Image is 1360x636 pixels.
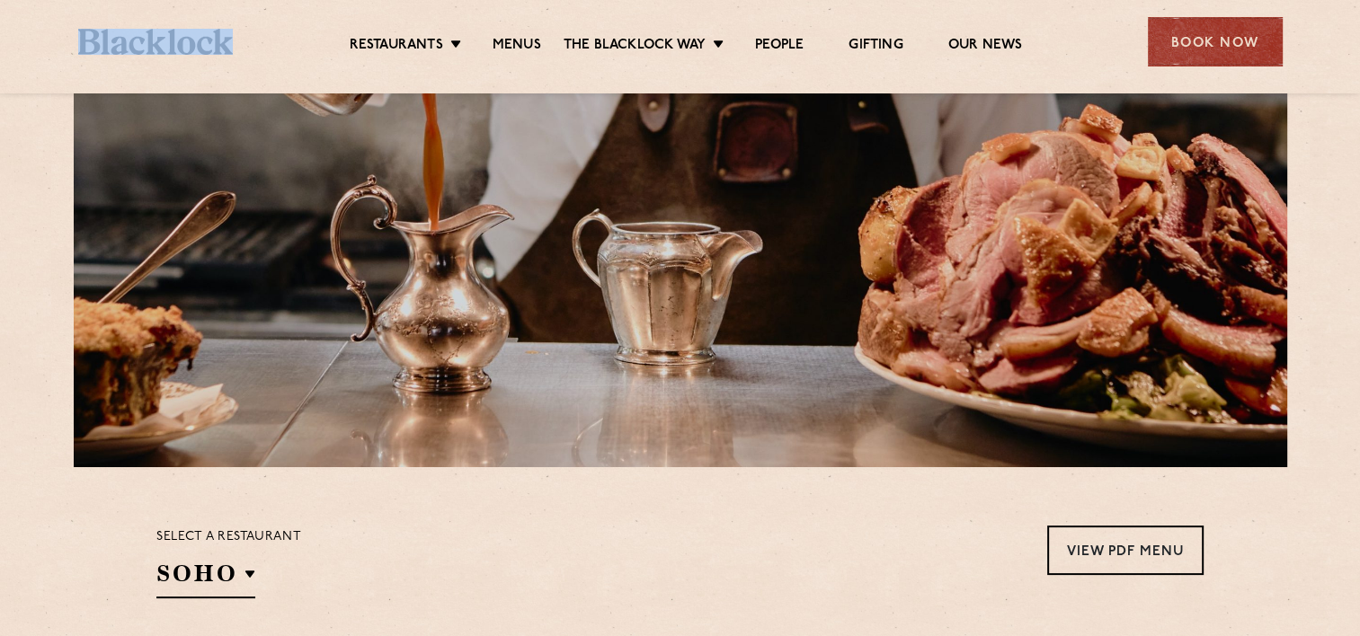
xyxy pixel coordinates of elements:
[493,37,541,57] a: Menus
[564,37,706,57] a: The Blacklock Way
[156,558,255,598] h2: SOHO
[156,526,301,549] p: Select a restaurant
[948,37,1023,57] a: Our News
[350,37,443,57] a: Restaurants
[1047,526,1204,575] a: View PDF Menu
[755,37,804,57] a: People
[1148,17,1283,66] div: Book Now
[78,29,234,55] img: BL_Textured_Logo-footer-cropped.svg
[849,37,902,57] a: Gifting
